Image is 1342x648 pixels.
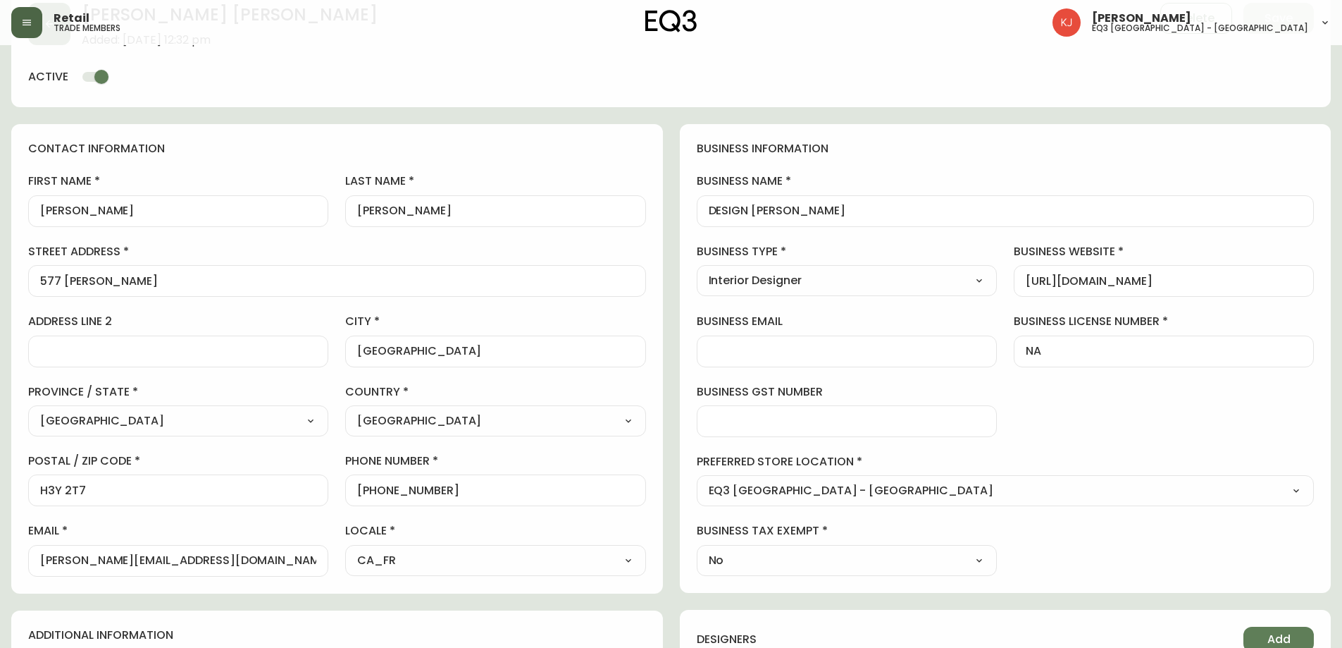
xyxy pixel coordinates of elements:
[28,628,646,643] h4: additional information
[28,453,328,469] label: postal / zip code
[345,173,645,189] label: last name
[345,453,645,469] label: phone number
[697,173,1315,189] label: business name
[345,314,645,329] label: city
[697,141,1315,157] h4: business information
[28,523,328,539] label: email
[1026,274,1302,288] input: https://www.designshop.com
[697,632,757,647] h4: designers
[28,244,646,259] label: street address
[645,10,697,32] img: logo
[1014,244,1314,259] label: business website
[28,384,328,400] label: province / state
[697,454,1315,470] label: preferred store location
[1092,24,1308,32] h5: eq3 [GEOGRAPHIC_DATA] - [GEOGRAPHIC_DATA]
[54,24,120,32] h5: trade members
[28,141,646,157] h4: contact information
[697,523,997,539] label: business tax exempt
[697,244,997,259] label: business type
[82,34,378,47] span: Added: [DATE] 12:32 pm
[28,173,328,189] label: first name
[697,384,997,400] label: business gst number
[1092,13,1191,24] span: [PERSON_NAME]
[28,69,68,85] h4: active
[1267,632,1291,647] span: Add
[28,314,328,329] label: address line 2
[1014,314,1314,329] label: business license number
[697,314,997,329] label: business email
[345,384,645,400] label: country
[1052,8,1081,37] img: 24a625d34e264d2520941288c4a55f8e
[54,13,89,24] span: Retail
[345,523,645,539] label: locale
